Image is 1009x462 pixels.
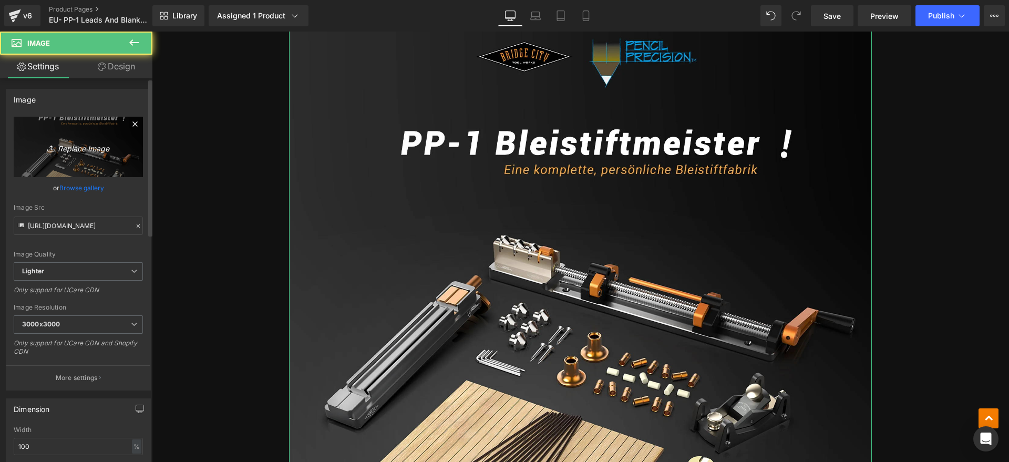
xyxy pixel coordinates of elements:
span: EU- PP-1 Leads And Blanks Kit.. [49,16,150,24]
a: Desktop [498,5,523,26]
div: Image Resolution [14,304,143,311]
button: Publish [915,5,980,26]
div: v6 [21,9,34,23]
div: Open Intercom Messenger [973,426,998,451]
a: Laptop [523,5,548,26]
button: Undo [760,5,781,26]
span: Library [172,11,197,20]
span: Image [27,39,50,47]
button: Redo [786,5,807,26]
div: Width [14,426,143,434]
button: More settings [6,365,150,390]
div: % [132,439,141,454]
b: Lighter [22,267,44,275]
span: Preview [870,11,899,22]
button: More [984,5,1005,26]
a: Design [78,55,155,78]
div: Only support for UCare CDN [14,286,143,301]
input: auto [14,438,143,455]
div: Only support for UCare CDN and Shopify CDN [14,339,143,363]
a: v6 [4,5,40,26]
a: Preview [858,5,911,26]
a: Product Pages [49,5,170,14]
input: Link [14,217,143,235]
div: Image Quality [14,251,143,258]
span: Save [823,11,841,22]
a: New Library [152,5,204,26]
p: More settings [56,373,98,383]
div: Dimension [14,399,50,414]
div: Assigned 1 Product [217,11,300,21]
div: Image [14,89,36,104]
a: Mobile [573,5,599,26]
div: Image Src [14,204,143,211]
a: Browse gallery [59,179,104,197]
span: Publish [928,12,954,20]
a: Tablet [548,5,573,26]
i: Replace Image [36,140,120,153]
b: 3000x3000 [22,320,60,328]
div: or [14,182,143,193]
